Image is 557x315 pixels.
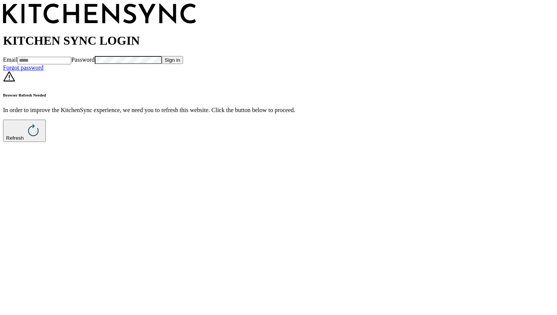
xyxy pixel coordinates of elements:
[95,56,162,64] input: Password
[3,93,554,97] h6: Browser Refresh Needed
[3,34,554,48] h1: KITCHEN SYNC LOGIN
[3,56,17,63] span: Email
[162,56,183,64] button: Sign in
[3,64,44,71] a: Forgot password
[3,120,46,142] button: Refresh
[17,57,71,64] input: Email
[71,56,94,63] span: Password
[3,107,554,114] p: In order to improve the KitchenSync experience, we need you to refresh this website. Click the bu...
